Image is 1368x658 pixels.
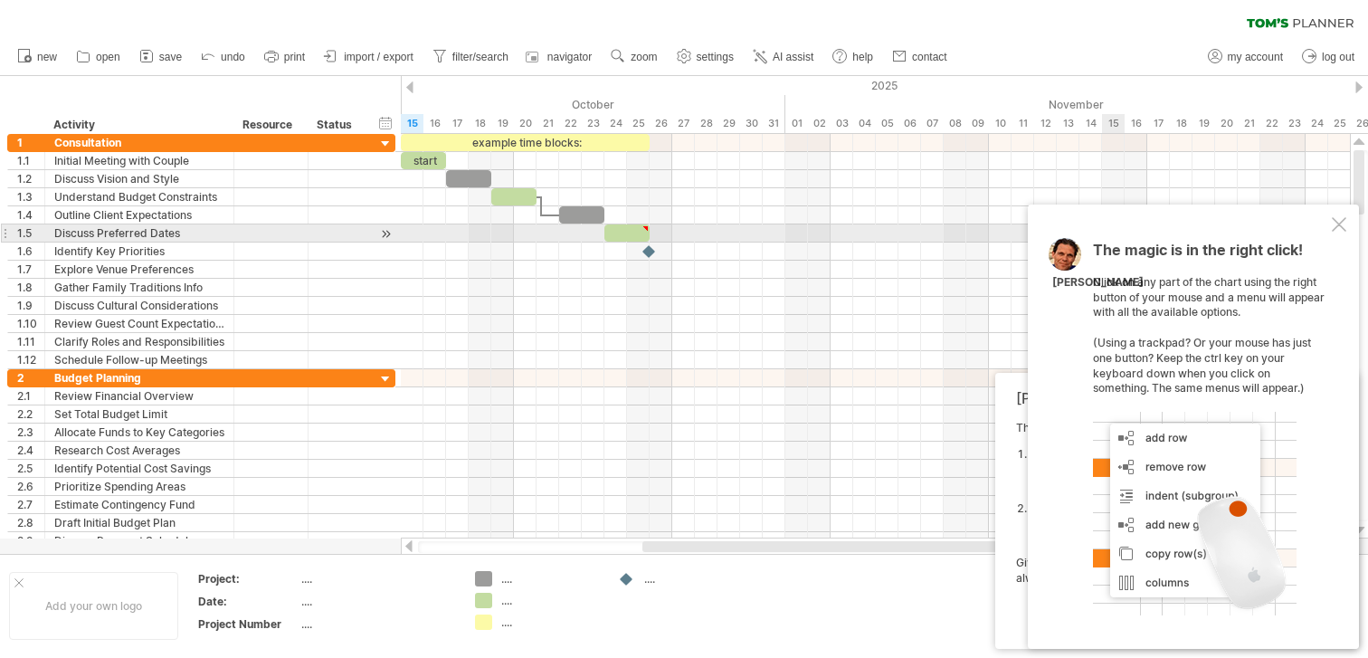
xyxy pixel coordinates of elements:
span: navigator [547,51,592,63]
div: Tuesday, 28 October 2025 [695,114,717,133]
span: settings [697,51,734,63]
span: new [37,51,57,63]
div: Estimate Contingency Fund [54,496,224,513]
div: .... [301,594,453,609]
div: Thursday, 23 October 2025 [582,114,604,133]
div: Wednesday, 22 October 2025 [559,114,582,133]
div: Tuesday, 4 November 2025 [853,114,876,133]
div: Monday, 10 November 2025 [989,114,1012,133]
div: Set Total Budget Limit [54,405,224,423]
div: Friday, 24 October 2025 [604,114,627,133]
div: Sunday, 23 November 2025 [1283,114,1306,133]
div: Understand Budget Constraints [54,188,224,205]
div: Status [317,116,356,134]
div: Clarify Roles and Responsibilities [54,333,224,350]
div: Identify Potential Cost Savings [54,460,224,477]
div: Tuesday, 25 November 2025 [1328,114,1351,133]
div: Initial Meeting with Couple [54,152,224,169]
span: (Using a trackpad? Or your mouse has just one button? Keep the ctrl key on your keyboard down whe... [1093,336,1311,395]
div: Review Guest Count Expectations [54,315,224,332]
div: Allocate Funds to Key Categories [54,424,224,441]
div: Discuss Vision and Style [54,170,224,187]
div: Thursday, 20 November 2025 [1215,114,1238,133]
div: Wednesday, 29 October 2025 [717,114,740,133]
a: save [135,45,187,69]
div: start [401,152,446,169]
a: print [260,45,310,69]
span: save [159,51,182,63]
span: undo [221,51,245,63]
div: Tuesday, 21 October 2025 [537,114,559,133]
div: Sunday, 26 October 2025 [650,114,672,133]
span: zoom [631,51,657,63]
div: Tuesday, 18 November 2025 [1170,114,1192,133]
div: Sunday, 19 October 2025 [491,114,514,133]
div: 2.9 [17,532,44,549]
div: Activity [53,116,223,134]
a: import / export [319,45,419,69]
div: Saturday, 22 November 2025 [1260,114,1283,133]
div: 2.5 [17,460,44,477]
a: navigator [523,45,597,69]
div: Monday, 17 November 2025 [1147,114,1170,133]
div: Friday, 31 October 2025 [763,114,785,133]
div: Monday, 24 November 2025 [1306,114,1328,133]
div: Thursday, 30 October 2025 [740,114,763,133]
div: Thursday, 16 October 2025 [423,114,446,133]
div: Date: [198,594,298,609]
div: .... [301,616,453,632]
div: [PERSON_NAME]'s AI-assistant [1016,389,1328,407]
div: 2.6 [17,478,44,495]
div: 1.7 [17,261,44,278]
div: Friday, 7 November 2025 [921,114,944,133]
div: Discuss Cultural Considerations [54,297,224,314]
div: 1.3 [17,188,44,205]
div: Gather Family Traditions Info [54,279,224,296]
div: .... [501,571,600,586]
div: .... [301,571,453,586]
a: open [71,45,126,69]
div: Wednesday, 15 October 2025 [401,114,423,133]
div: Wednesday, 12 November 2025 [1034,114,1057,133]
div: 1.8 [17,279,44,296]
div: Monday, 3 November 2025 [831,114,853,133]
span: The magic is in the right click! [1093,241,1303,268]
div: Prioritize Spending Areas [54,478,224,495]
a: help [828,45,879,69]
a: new [13,45,62,69]
div: Saturday, 18 October 2025 [469,114,491,133]
div: example time blocks: [401,134,650,151]
a: zoom [606,45,662,69]
div: 2.1 [17,387,44,405]
div: Discuss Preferred Dates [54,224,224,242]
div: Saturday, 25 October 2025 [627,114,650,133]
div: Project: [198,571,298,586]
div: Discuss Payment Schedules [54,532,224,549]
span: contact [912,51,947,63]
div: Tuesday, 11 November 2025 [1012,114,1034,133]
div: The Tom's AI-assist can help you in two ways: Give it a try! With the undo button in the top tool... [1016,421,1328,633]
div: Thursday, 13 November 2025 [1057,114,1079,133]
div: Saturday, 1 November 2025 [785,114,808,133]
span: my account [1228,51,1283,63]
div: Project Number [198,616,298,632]
a: contact [888,45,953,69]
div: Click on any part of the chart using the right button of your mouse and a menu will appear with a... [1093,243,1328,615]
div: 2 [17,369,44,386]
div: Wednesday, 5 November 2025 [876,114,898,133]
a: my account [1203,45,1288,69]
div: Budget Planning [54,369,224,386]
div: 1.9 [17,297,44,314]
span: AI assist [773,51,813,63]
div: Thursday, 6 November 2025 [898,114,921,133]
div: Explore Venue Preferences [54,261,224,278]
div: Consultation [54,134,224,151]
div: Resource [242,116,298,134]
div: 1.4 [17,206,44,224]
div: Saturday, 15 November 2025 [1102,114,1125,133]
a: log out [1297,45,1360,69]
div: 1.2 [17,170,44,187]
span: import / export [344,51,413,63]
div: 1.11 [17,333,44,350]
div: Saturday, 8 November 2025 [944,114,966,133]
